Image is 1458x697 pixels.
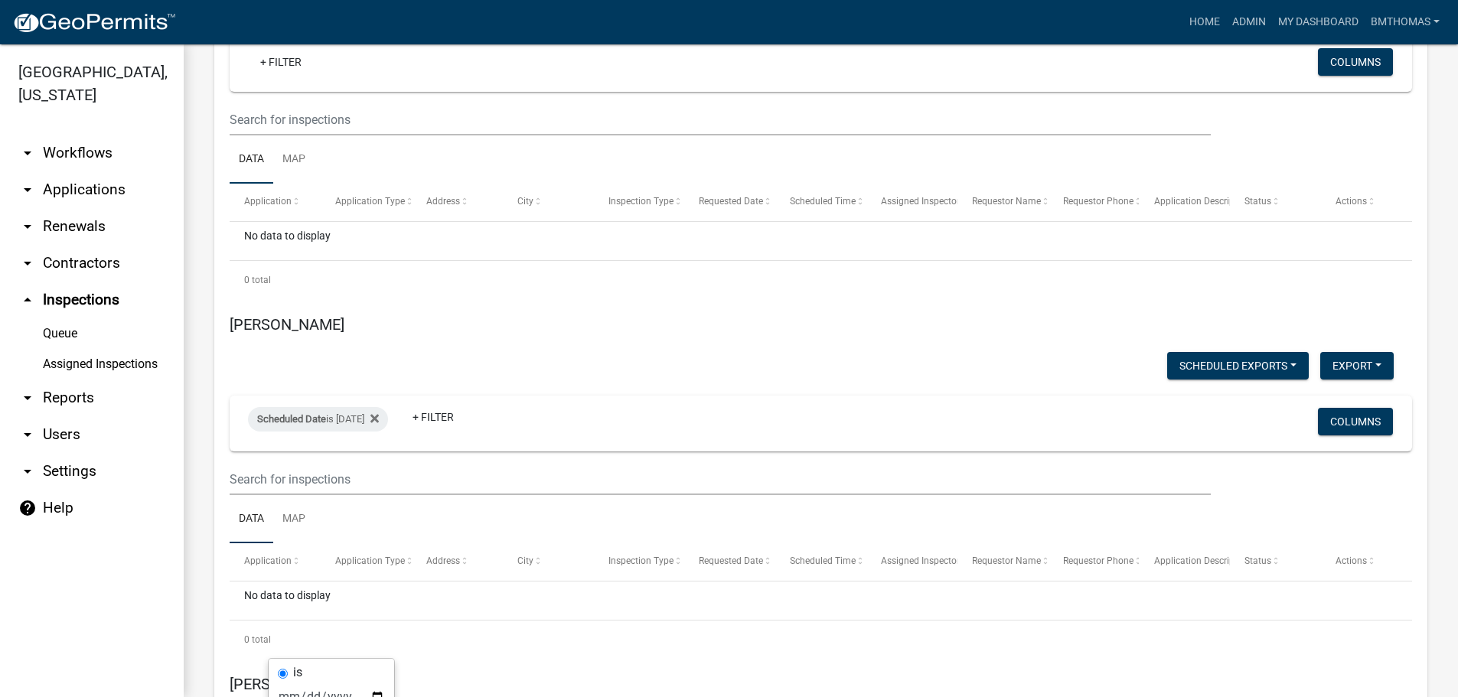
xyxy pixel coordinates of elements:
[593,184,684,220] datatable-header-cell: Inspection Type
[426,196,460,207] span: Address
[230,184,321,220] datatable-header-cell: Application
[699,196,763,207] span: Requested Date
[244,196,292,207] span: Application
[972,555,1041,566] span: Requestor Name
[866,543,957,580] datatable-header-cell: Assigned Inspector
[230,581,1412,620] div: No data to display
[1139,184,1230,220] datatable-header-cell: Application Description
[248,48,314,76] a: + Filter
[1244,555,1271,566] span: Status
[1336,555,1367,566] span: Actions
[1049,543,1140,580] datatable-header-cell: Requestor Phone
[18,217,37,236] i: arrow_drop_down
[593,543,684,580] datatable-header-cell: Inspection Type
[18,181,37,199] i: arrow_drop_down
[866,184,957,220] datatable-header-cell: Assigned Inspector
[881,196,960,207] span: Assigned Inspector
[1063,196,1133,207] span: Requestor Phone
[972,196,1041,207] span: Requestor Name
[321,184,412,220] datatable-header-cell: Application Type
[426,555,460,566] span: Address
[1139,543,1230,580] datatable-header-cell: Application Description
[1049,184,1140,220] datatable-header-cell: Requestor Phone
[1318,408,1393,435] button: Columns
[230,104,1211,135] input: Search for inspections
[699,555,763,566] span: Requested Date
[881,555,960,566] span: Assigned Inspector
[775,543,866,580] datatable-header-cell: Scheduled Time
[790,555,856,566] span: Scheduled Time
[1230,543,1321,580] datatable-header-cell: Status
[244,555,292,566] span: Application
[1154,555,1251,566] span: Application Description
[18,291,37,309] i: arrow_drop_up
[321,543,412,580] datatable-header-cell: Application Type
[230,222,1412,260] div: No data to display
[230,495,273,544] a: Data
[230,543,321,580] datatable-header-cell: Application
[1183,8,1226,37] a: Home
[790,196,856,207] span: Scheduled Time
[1318,48,1393,76] button: Columns
[1167,352,1309,379] button: Scheduled Exports
[230,620,1412,659] div: 0 total
[412,543,503,580] datatable-header-cell: Address
[400,403,466,431] a: + Filter
[412,184,503,220] datatable-header-cell: Address
[1226,8,1272,37] a: Admin
[1365,8,1446,37] a: bmthomas
[1336,196,1367,207] span: Actions
[684,184,775,220] datatable-header-cell: Requested Date
[775,184,866,220] datatable-header-cell: Scheduled Time
[608,555,674,566] span: Inspection Type
[230,464,1211,495] input: Search for inspections
[230,261,1412,299] div: 0 total
[18,425,37,444] i: arrow_drop_down
[1154,196,1251,207] span: Application Description
[273,495,315,544] a: Map
[1320,352,1394,379] button: Export
[517,196,533,207] span: City
[230,315,1412,334] h5: [PERSON_NAME]
[503,184,594,220] datatable-header-cell: City
[335,196,405,207] span: Application Type
[517,555,533,566] span: City
[1063,555,1133,566] span: Requestor Phone
[608,196,674,207] span: Inspection Type
[18,499,37,517] i: help
[1230,184,1321,220] datatable-header-cell: Status
[18,389,37,407] i: arrow_drop_down
[230,135,273,184] a: Data
[503,543,594,580] datatable-header-cell: City
[957,184,1049,220] datatable-header-cell: Requestor Name
[957,543,1049,580] datatable-header-cell: Requestor Name
[273,135,315,184] a: Map
[18,144,37,162] i: arrow_drop_down
[684,543,775,580] datatable-header-cell: Requested Date
[335,555,405,566] span: Application Type
[1244,196,1271,207] span: Status
[18,462,37,480] i: arrow_drop_down
[1272,8,1365,37] a: My Dashboard
[1321,543,1412,580] datatable-header-cell: Actions
[248,407,388,432] div: is [DATE]
[230,675,1412,693] h5: [PERSON_NAME]
[257,413,326,425] span: Scheduled Date
[18,254,37,272] i: arrow_drop_down
[1321,184,1412,220] datatable-header-cell: Actions
[293,666,302,679] label: is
